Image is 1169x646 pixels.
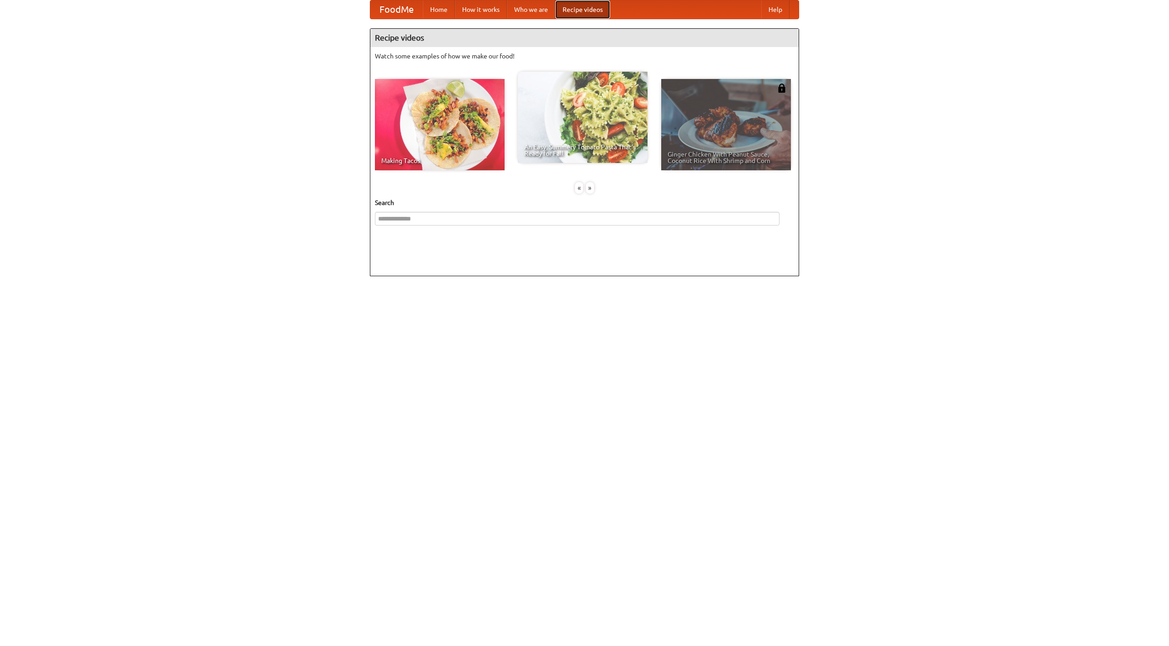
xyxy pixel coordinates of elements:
a: FoodMe [370,0,423,19]
p: Watch some examples of how we make our food! [375,52,794,61]
a: Recipe videos [555,0,610,19]
a: How it works [455,0,507,19]
h5: Search [375,198,794,207]
img: 483408.png [777,84,786,93]
a: Home [423,0,455,19]
a: Who we are [507,0,555,19]
a: An Easy, Summery Tomato Pasta That's Ready for Fall [518,72,648,163]
h4: Recipe videos [370,29,799,47]
span: An Easy, Summery Tomato Pasta That's Ready for Fall [524,144,641,157]
a: Help [761,0,790,19]
div: « [575,182,583,194]
div: » [586,182,594,194]
span: Making Tacos [381,158,498,164]
a: Making Tacos [375,79,505,170]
